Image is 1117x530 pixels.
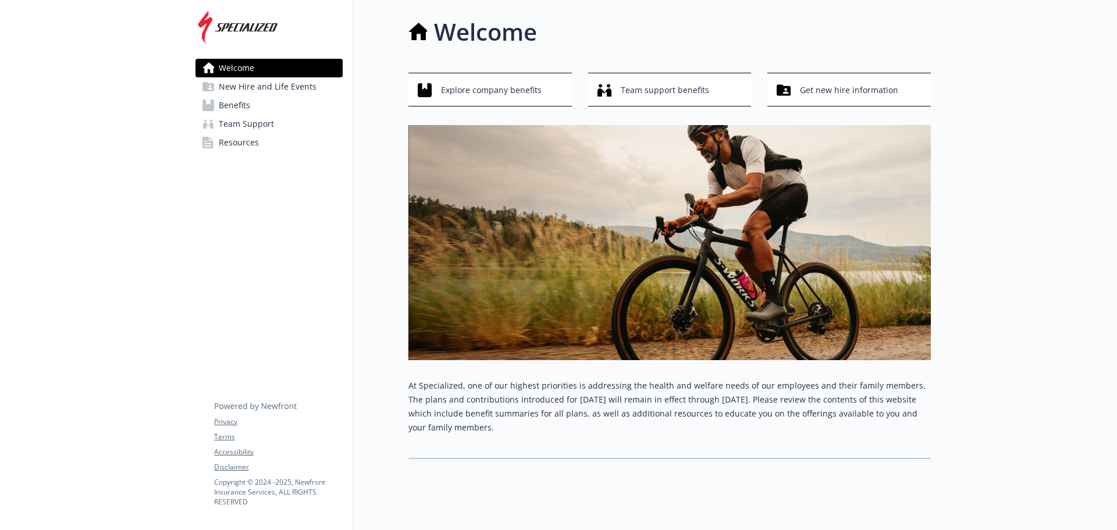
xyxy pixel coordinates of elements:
[195,59,343,77] a: Welcome
[195,115,343,133] a: Team Support
[588,73,752,106] button: Team support benefits
[214,462,342,472] a: Disclaimer
[214,447,342,457] a: Accessibility
[800,79,898,101] span: Get new hire information
[214,432,342,442] a: Terms
[219,77,316,96] span: New Hire and Life Events
[195,133,343,152] a: Resources
[441,79,542,101] span: Explore company benefits
[195,77,343,96] a: New Hire and Life Events
[219,59,254,77] span: Welcome
[408,73,572,106] button: Explore company benefits
[214,417,342,427] a: Privacy
[408,125,931,360] img: overview page banner
[195,96,343,115] a: Benefits
[767,73,931,106] button: Get new hire information
[219,96,250,115] span: Benefits
[219,115,274,133] span: Team Support
[408,379,931,435] p: At Specialized, one of our highest priorities is addressing the health and welfare needs of our e...
[621,79,709,101] span: Team support benefits
[219,133,259,152] span: Resources
[214,477,342,507] p: Copyright © 2024 - 2025 , Newfront Insurance Services, ALL RIGHTS RESERVED
[434,15,537,49] h1: Welcome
